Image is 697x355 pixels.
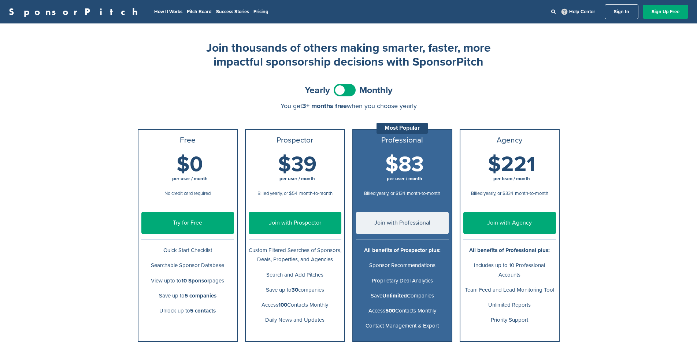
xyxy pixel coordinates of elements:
[141,212,234,234] a: Try for Free
[493,176,530,182] span: per team / month
[292,286,298,293] b: 30
[463,315,556,325] p: Priority Support
[249,300,341,310] p: Access Contacts Monthly
[359,86,393,95] span: Monthly
[141,276,234,285] p: View upto to pages
[382,292,407,299] b: Unlimited
[190,307,216,314] b: 5 contacts
[216,9,249,15] a: Success Stories
[356,291,449,300] p: Save Companies
[9,7,142,16] a: SponsorPitch
[249,270,341,280] p: Search and Add Pitches
[364,191,405,196] span: Billed yearly, or $134
[257,191,297,196] span: Billed yearly, or $54
[356,212,449,234] a: Join with Professional
[407,191,440,196] span: month-to-month
[164,191,211,196] span: No credit card required
[488,152,535,177] span: $221
[141,136,234,145] h3: Free
[187,9,212,15] a: Pitch Board
[463,136,556,145] h3: Agency
[560,7,597,16] a: Help Center
[249,246,341,264] p: Custom Filtered Searches of Sponsors, Deals, Properties, and Agencies
[185,292,216,299] b: 5 companies
[364,247,441,254] b: All benefits of Prospector plus:
[202,41,495,69] h2: Join thousands of others making smarter, faster, more impactful sponsorship decisions with Sponso...
[605,4,638,19] a: Sign In
[356,306,449,315] p: Access Contacts Monthly
[356,321,449,330] p: Contact Management & Export
[377,123,428,134] div: Most Popular
[299,191,333,196] span: month-to-month
[515,191,548,196] span: month-to-month
[469,247,550,254] b: All benefits of Professional plus:
[279,176,315,182] span: per user / month
[385,307,395,314] b: 500
[249,285,341,295] p: Save up to companies
[356,261,449,270] p: Sponsor Recommendations
[463,300,556,310] p: Unlimited Reports
[253,9,268,15] a: Pricing
[141,261,234,270] p: Searchable Sponsor Database
[463,212,556,234] a: Join with Agency
[181,277,209,284] b: 10 Sponsor
[305,86,330,95] span: Yearly
[356,276,449,285] p: Proprietary Deal Analytics
[471,191,513,196] span: Billed yearly, or $334
[463,261,556,279] p: Includes up to 10 Professional Accounts
[249,136,341,145] h3: Prospector
[249,212,341,234] a: Join with Prospector
[249,315,341,325] p: Daily News and Updates
[643,5,688,19] a: Sign Up Free
[385,152,424,177] span: $83
[302,102,347,110] span: 3+ months free
[177,152,203,177] span: $0
[154,9,182,15] a: How It Works
[463,285,556,295] p: Team Feed and Lead Monitoring Tool
[278,302,287,308] b: 100
[141,291,234,300] p: Save up to
[141,306,234,315] p: Unlock up to
[278,152,316,177] span: $39
[172,176,208,182] span: per user / month
[356,136,449,145] h3: Professional
[141,246,234,255] p: Quick Start Checklist
[387,176,422,182] span: per user / month
[138,102,560,110] div: You get when you choose yearly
